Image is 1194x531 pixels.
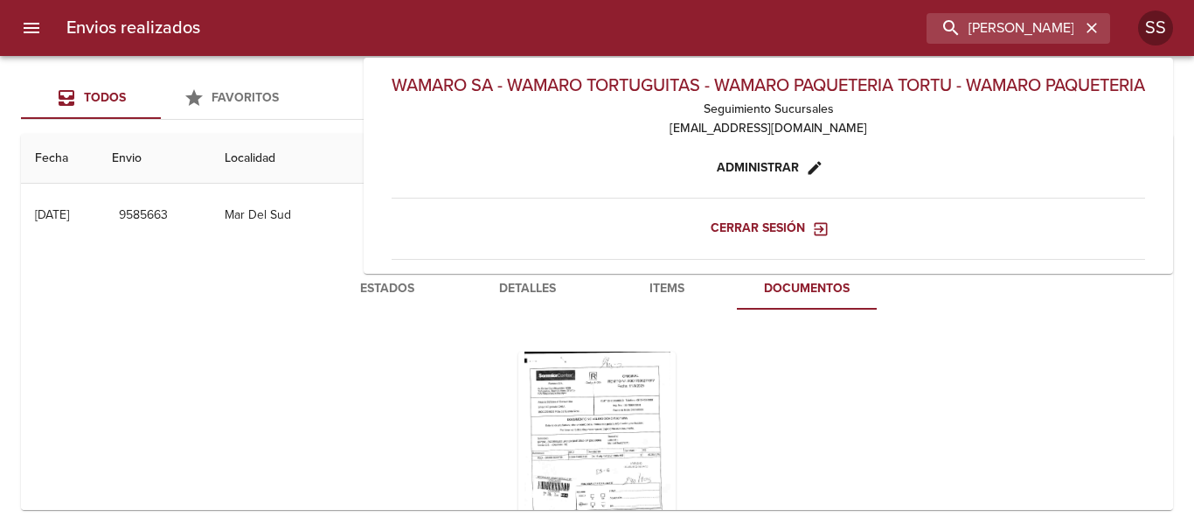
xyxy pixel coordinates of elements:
th: Envio [98,134,212,184]
span: Items [607,278,726,300]
button: Cerrar sesión [704,213,833,245]
span: Documentos [747,278,866,300]
button: Administrar [710,152,827,185]
button: menu [10,7,52,49]
h6: Envios realizados [66,14,200,42]
td: Mar Del Sud [211,184,502,247]
th: Localidad [211,134,502,184]
span: Estados [328,278,447,300]
button: 9585663 [112,199,175,232]
input: buscar [927,13,1080,44]
div: Tabs Envios [21,77,301,119]
div: Tabs detalle de guia [317,268,877,310]
span: Administrar [717,157,820,179]
span: Favoritos [212,90,279,105]
h6: WAMARO SA - WAMARO TORTUGUITAS - WAMARO PAQUETERIA TORTU - WAMARO PAQUETERIA [392,72,1145,100]
th: Fecha [21,134,98,184]
h6: [EMAIL_ADDRESS][DOMAIN_NAME] [392,119,1145,138]
h6: Seguimiento Sucursales [392,100,1145,119]
span: Todos [84,90,126,105]
div: SS [1138,10,1173,45]
span: 9585663 [119,205,168,227]
div: Abrir información de usuario [1138,10,1173,45]
span: Cerrar sesión [711,218,826,240]
span: Detalles [468,278,587,300]
div: [DATE] [35,207,69,222]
